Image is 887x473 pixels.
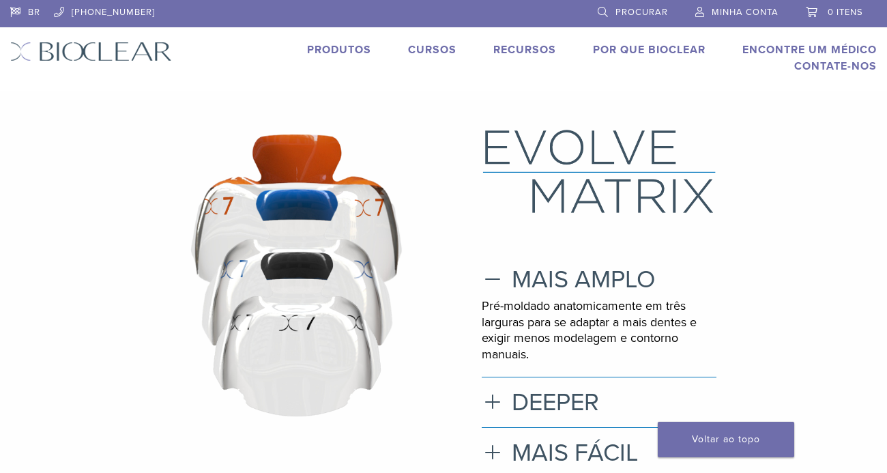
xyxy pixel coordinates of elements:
font: Minha conta [712,7,779,18]
font: MAIS FÁCIL [512,438,638,468]
a: Voltar ao topo [658,422,794,457]
font: 0 itens [828,7,863,18]
font: Voltar ao topo [692,433,760,445]
font: BR [28,7,40,18]
font: MAIS AMPLO [512,265,656,294]
a: Produtos [307,43,371,57]
img: Bioclear [10,42,172,61]
font: [PHONE_NUMBER] [72,7,155,18]
a: Contate-nos [794,59,877,73]
font: DEEPER [512,388,599,417]
a: Recursos [493,43,556,57]
font: Procurar [615,7,668,18]
a: Encontre um médico [742,43,877,57]
a: Cursos [408,43,456,57]
font: Pré-moldado anatomicamente em três larguras para se adaptar a mais dentes e exigir menos modelage... [482,298,697,361]
a: Por que Bioclear [593,43,706,57]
